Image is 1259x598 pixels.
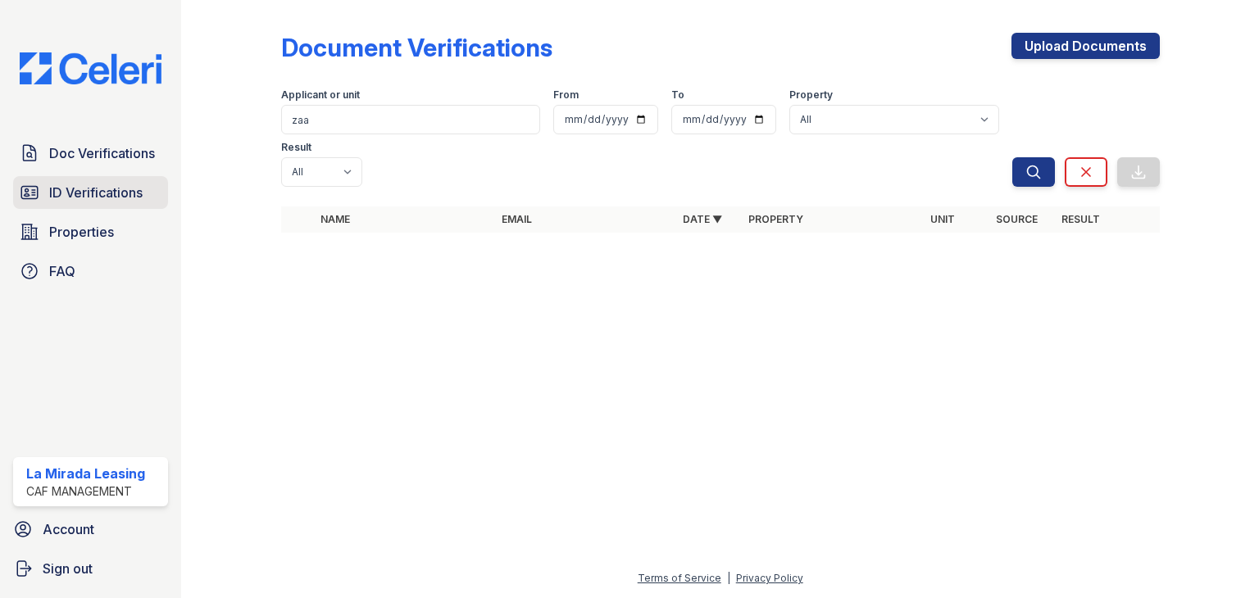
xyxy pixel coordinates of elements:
span: FAQ [49,261,75,281]
label: Applicant or unit [281,88,360,102]
img: CE_Logo_Blue-a8612792a0a2168367f1c8372b55b34899dd931a85d93a1a3d3e32e68fde9ad4.png [7,52,175,84]
a: Sign out [7,552,175,585]
span: Sign out [43,559,93,578]
div: La Mirada Leasing [26,464,145,483]
a: Email [502,213,532,225]
input: Search by name, email, or unit number [281,105,540,134]
a: Terms of Service [638,572,721,584]
a: Properties [13,215,168,248]
label: Property [789,88,833,102]
a: Name [320,213,350,225]
a: Upload Documents [1011,33,1160,59]
span: Doc Verifications [49,143,155,163]
a: Result [1061,213,1100,225]
a: Account [7,513,175,546]
a: Date ▼ [683,213,722,225]
a: ID Verifications [13,176,168,209]
a: Source [996,213,1038,225]
a: Doc Verifications [13,137,168,170]
label: From [553,88,579,102]
label: Result [281,141,311,154]
div: | [727,572,730,584]
div: CAF Management [26,483,145,500]
span: ID Verifications [49,183,143,202]
a: Unit [930,213,955,225]
a: Privacy Policy [736,572,803,584]
span: Properties [49,222,114,242]
span: Account [43,519,94,539]
label: To [671,88,684,102]
a: Property [748,213,803,225]
div: Document Verifications [281,33,552,62]
a: FAQ [13,255,168,288]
